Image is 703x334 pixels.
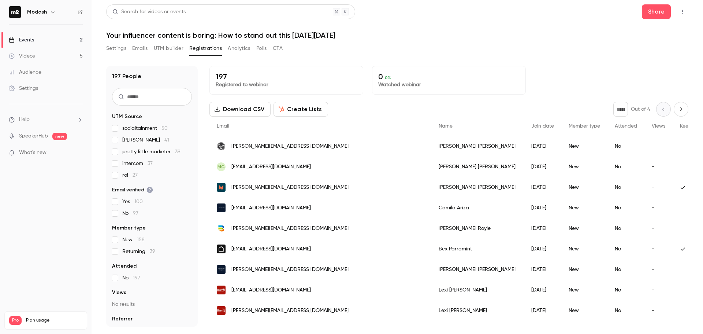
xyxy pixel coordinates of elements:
div: - [644,280,673,300]
button: Polls [256,43,267,54]
span: New [122,236,145,243]
span: socialtainment [122,125,168,132]
span: MG [217,164,225,170]
div: Audience [9,69,41,76]
img: monstercreative.co.uk [217,183,226,192]
button: Create Lists [274,102,328,117]
p: No results [112,301,192,308]
div: [PERSON_NAME] [PERSON_NAME] [431,177,524,198]
img: mariakillam.com [217,142,226,151]
button: Settings [106,43,126,54]
span: Yes [122,198,143,205]
button: Registrations [189,43,222,54]
div: Videos [9,52,35,60]
span: [EMAIL_ADDRESS][DOMAIN_NAME] [231,245,311,253]
iframe: Noticeable Trigger [74,150,83,156]
span: new [52,133,67,140]
span: [PERSON_NAME][EMAIL_ADDRESS][DOMAIN_NAME] [231,266,349,274]
span: 39 [175,149,181,154]
img: binnys.com [217,286,226,294]
img: binnys.com [217,306,226,315]
p: Out of 4 [631,106,650,113]
p: Registered to webinar [216,81,357,88]
span: [EMAIL_ADDRESS][DOMAIN_NAME] [231,286,311,294]
div: No [607,198,644,218]
div: No [607,177,644,198]
div: - [644,136,673,157]
span: 100 [134,199,143,204]
div: New [561,157,607,177]
div: No [607,218,644,239]
p: Watched webinar [378,81,520,88]
div: [DATE] [524,198,561,218]
span: Member type [112,224,146,232]
div: Events [9,36,34,44]
div: Search for videos or events [112,8,186,16]
span: 197 [133,275,140,280]
span: Email verified [112,186,153,194]
p: 197 [216,72,357,81]
span: 41 [164,137,169,143]
div: [PERSON_NAME] [PERSON_NAME] [431,157,524,177]
h1: Your influencer content is boring: How to stand out this [DATE][DATE] [106,31,688,40]
button: Emails [132,43,148,54]
div: No [607,300,644,321]
span: 97 [133,211,138,216]
span: [PERSON_NAME][EMAIL_ADDRESS][DOMAIN_NAME] [231,225,349,232]
h1: 197 People [112,72,141,81]
p: 0 [378,72,520,81]
li: help-dropdown-opener [9,116,83,124]
div: New [561,136,607,157]
span: No [122,210,138,217]
div: [DATE] [524,259,561,280]
div: No [607,239,644,259]
div: - [644,239,673,259]
div: - [644,177,673,198]
span: 27 [133,173,138,178]
div: - [644,198,673,218]
span: intercom [122,160,153,167]
span: pretty little marketer [122,148,181,155]
img: pinstripes.com [217,203,226,212]
div: No [607,280,644,300]
button: UTM builder [154,43,183,54]
span: Returning [122,248,155,255]
span: Pro [9,316,22,325]
img: pinstripes.com [217,265,226,274]
span: Email [217,124,229,129]
span: Name [439,124,453,129]
button: Download CSV [209,102,271,117]
a: SpeakerHub [19,132,48,140]
span: Attended [615,124,637,129]
span: 158 [137,237,145,242]
div: [DATE] [524,218,561,239]
span: [PERSON_NAME][EMAIL_ADDRESS][DOMAIN_NAME] [231,184,349,191]
div: [DATE] [524,300,561,321]
div: [PERSON_NAME] Royle [431,218,524,239]
div: Bex Parramint [431,239,524,259]
span: No [122,274,140,282]
span: 50 [161,126,168,131]
div: [PERSON_NAME] [PERSON_NAME] [431,136,524,157]
span: Attended [112,263,137,270]
span: [PERSON_NAME][EMAIL_ADDRESS][DOMAIN_NAME] [231,307,349,315]
span: Views [112,289,126,296]
div: Settings [9,85,38,92]
div: - [644,157,673,177]
div: - [644,300,673,321]
div: [DATE] [524,157,561,177]
div: No [607,157,644,177]
span: [EMAIL_ADDRESS][DOMAIN_NAME] [231,163,311,171]
button: CTA [273,43,283,54]
img: Modash [9,6,21,18]
div: New [561,218,607,239]
span: Join date [531,124,554,129]
span: Views [652,124,665,129]
div: Lexi [PERSON_NAME] [431,300,524,321]
div: [DATE] [524,177,561,198]
div: [DATE] [524,239,561,259]
span: Referrer [112,315,133,323]
button: Next page [674,102,688,117]
div: New [561,280,607,300]
div: New [561,259,607,280]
